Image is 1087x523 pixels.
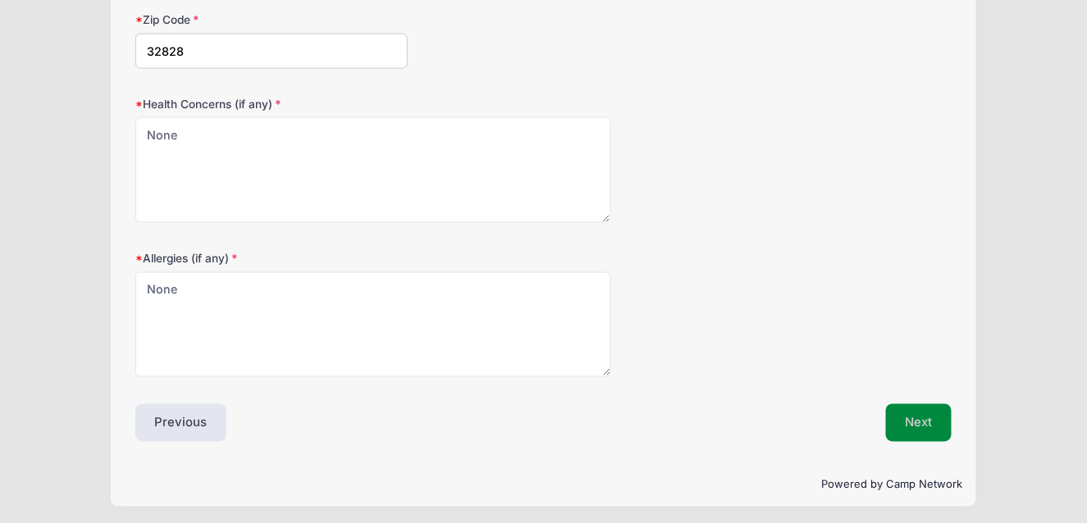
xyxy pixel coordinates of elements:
[125,477,963,493] p: Powered by Camp Network
[135,11,408,28] label: Zip Code
[886,404,952,442] button: Next
[135,404,227,442] button: Previous
[135,34,408,69] input: xxxxx
[135,250,408,266] label: Allergies (if any)
[135,117,612,223] textarea: None
[135,96,408,112] label: Health Concerns (if any)
[135,272,612,378] textarea: None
